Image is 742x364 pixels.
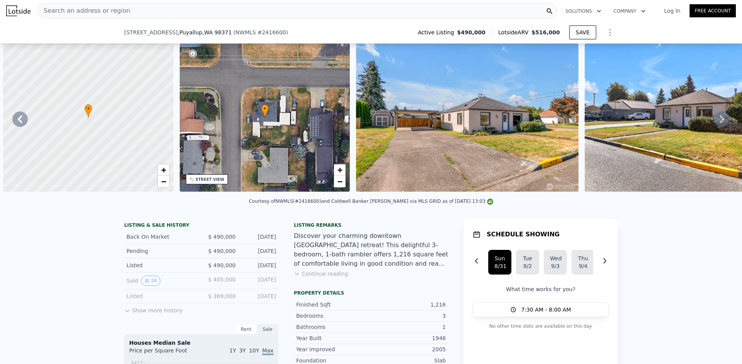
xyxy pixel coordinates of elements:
[178,29,232,36] span: , Puyallup
[522,254,533,262] div: Tue
[473,302,609,317] button: 7:30 AM - 8:00 AM
[124,222,278,230] div: LISTING & SALE HISTORY
[124,303,182,314] button: Show more history
[84,104,92,118] div: •
[356,44,578,192] img: Sale: 167474361 Parcel: 100423087
[522,262,533,270] div: 9/2
[294,270,348,278] button: Continue reading
[257,29,286,35] span: # 2416600
[334,164,346,176] a: Zoom in
[249,347,259,354] span: 10Y
[371,345,446,353] div: 2005
[294,290,448,296] div: Property details
[569,25,596,39] button: SAVE
[690,4,736,17] a: Free Account
[578,254,589,262] div: Thu
[126,247,195,255] div: Pending
[516,250,539,275] button: Tue9/2
[129,347,201,359] div: Price per Square Foot
[296,334,371,342] div: Year Built
[126,233,195,241] div: Back On Market
[294,231,448,268] div: Discover your charming downtown [GEOGRAPHIC_DATA] retreat! This delightful 3-bedroom, 1-bath ramb...
[487,230,560,239] h1: SCHEDULE SHOWING
[6,5,30,16] img: Lotside
[371,301,446,308] div: 1,216
[487,199,493,205] img: NWMLS Logo
[521,306,571,313] span: 7:30 AM - 8:00 AM
[239,347,246,354] span: 3Y
[208,293,236,299] span: $ 369,000
[261,105,269,112] span: •
[334,176,346,187] a: Zoom out
[296,312,371,320] div: Bedrooms
[161,165,166,175] span: +
[208,234,236,240] span: $ 490,000
[242,247,276,255] div: [DATE]
[249,199,493,204] div: Courtesy of NWMLS (#2416600) and Coldwell Banker [PERSON_NAME] via MLS GRID as of [DATE] 13:03
[126,292,195,300] div: Listed
[257,324,278,334] div: Sale
[208,276,236,283] span: $ 405,000
[84,105,92,112] span: •
[498,29,531,36] span: Lotside ARV
[261,104,269,118] div: •
[371,323,446,331] div: 1
[473,322,609,331] p: No other time slots are available on this day
[126,261,195,269] div: Listed
[235,29,256,35] span: NWMLS
[208,262,236,268] span: $ 490,000
[473,285,609,293] p: What time works for you?
[242,233,276,241] div: [DATE]
[229,347,236,354] span: 1Y
[141,276,160,286] button: View historical data
[655,7,690,15] a: Log In
[488,250,511,275] button: Sun8/31
[242,276,276,286] div: [DATE]
[457,29,486,36] span: $490,000
[208,248,236,254] span: $ 490,000
[262,347,273,355] span: Max
[235,324,257,334] div: Rent
[294,222,448,228] div: Listing remarks
[202,29,232,35] span: , WA 98371
[550,254,561,262] div: Wed
[242,292,276,300] div: [DATE]
[242,261,276,269] div: [DATE]
[531,29,560,35] span: $516,000
[296,301,371,308] div: Finished Sqft
[578,262,589,270] div: 9/4
[158,176,169,187] a: Zoom out
[126,276,195,286] div: Sold
[337,165,342,175] span: +
[494,262,505,270] div: 8/31
[572,250,595,275] button: Thu9/4
[124,29,178,36] span: [STREET_ADDRESS]
[158,164,169,176] a: Zoom in
[607,4,652,18] button: Company
[544,250,567,275] button: Wed9/3
[371,312,446,320] div: 3
[371,334,446,342] div: 1946
[296,345,371,353] div: Year Improved
[494,254,505,262] div: Sun
[129,339,273,347] div: Houses Median Sale
[161,177,166,186] span: −
[550,262,561,270] div: 9/3
[37,6,130,15] span: Search an address or region
[337,177,342,186] span: −
[233,29,288,36] div: ( )
[602,25,618,40] button: Show Options
[296,323,371,331] div: Bathrooms
[196,177,224,182] div: STREET VIEW
[559,4,607,18] button: Solutions
[418,29,457,36] span: Active Listing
